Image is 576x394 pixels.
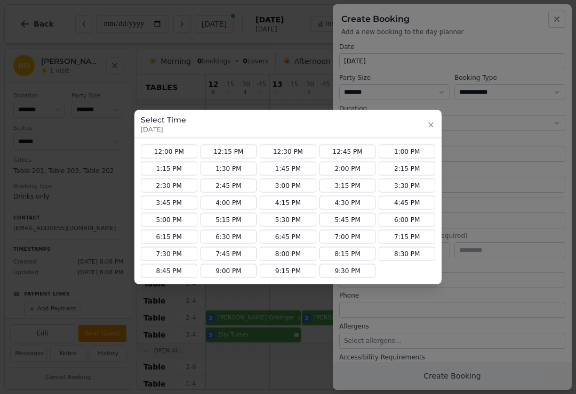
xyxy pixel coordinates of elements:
p: [DATE] [141,125,186,134]
button: 1:30 PM [201,162,257,176]
button: 9:15 PM [260,264,316,278]
button: 5:00 PM [141,213,197,227]
button: 1:00 PM [379,145,435,159]
button: 2:00 PM [319,162,376,176]
button: 3:00 PM [260,179,316,193]
button: 2:15 PM [379,162,435,176]
button: 2:45 PM [201,179,257,193]
button: 6:45 PM [260,230,316,244]
button: 9:00 PM [201,264,257,278]
button: 12:15 PM [201,145,257,159]
button: 5:45 PM [319,213,376,227]
button: 6:30 PM [201,230,257,244]
button: 8:45 PM [141,264,197,278]
button: 3:15 PM [319,179,376,193]
h3: Select Time [141,114,186,125]
button: 2:30 PM [141,179,197,193]
button: 8:00 PM [260,247,316,261]
button: 4:45 PM [379,196,435,210]
button: 8:30 PM [379,247,435,261]
button: 4:00 PM [201,196,257,210]
button: 5:30 PM [260,213,316,227]
button: 4:15 PM [260,196,316,210]
button: 3:45 PM [141,196,197,210]
button: 7:30 PM [141,247,197,261]
button: 12:45 PM [319,145,376,159]
button: 4:30 PM [319,196,376,210]
button: 1:15 PM [141,162,197,176]
button: 7:15 PM [379,230,435,244]
button: 12:30 PM [260,145,316,159]
button: 5:15 PM [201,213,257,227]
button: 3:30 PM [379,179,435,193]
button: 9:30 PM [319,264,376,278]
button: 6:15 PM [141,230,197,244]
button: 1:45 PM [260,162,316,176]
button: 7:45 PM [201,247,257,261]
button: 7:00 PM [319,230,376,244]
button: 12:00 PM [141,145,197,159]
button: 8:15 PM [319,247,376,261]
button: 6:00 PM [379,213,435,227]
